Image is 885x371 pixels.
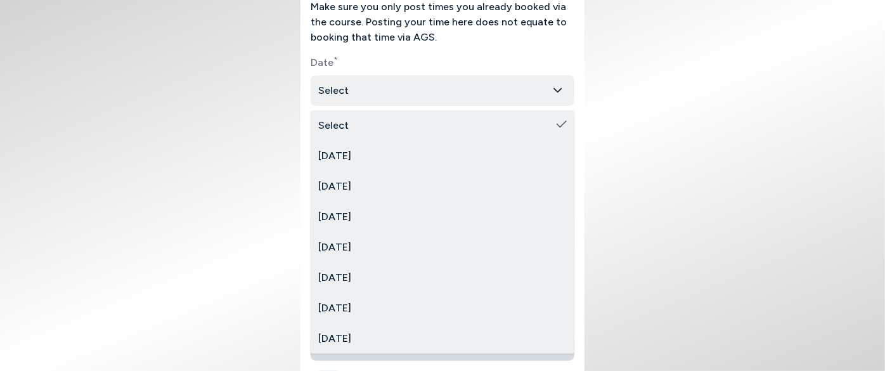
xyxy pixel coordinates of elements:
span: [DATE] [318,240,351,255]
span: [DATE] [318,179,351,194]
span: [DATE] [318,301,351,316]
span: [DATE] [318,209,351,225]
span: Select [318,118,349,133]
span: [DATE] [318,270,351,285]
span: [DATE] [318,148,351,164]
span: [DATE] [318,331,351,346]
